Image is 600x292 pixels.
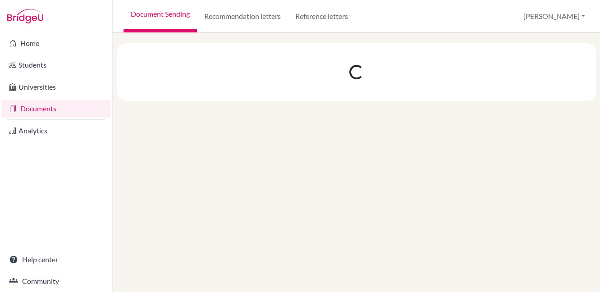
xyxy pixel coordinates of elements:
a: Analytics [2,122,110,140]
a: Documents [2,100,110,118]
a: Community [2,272,110,290]
a: Home [2,34,110,52]
button: [PERSON_NAME] [519,8,589,25]
a: Universities [2,78,110,96]
a: Students [2,56,110,74]
a: Help center [2,251,110,269]
img: Bridge-U [7,9,43,23]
